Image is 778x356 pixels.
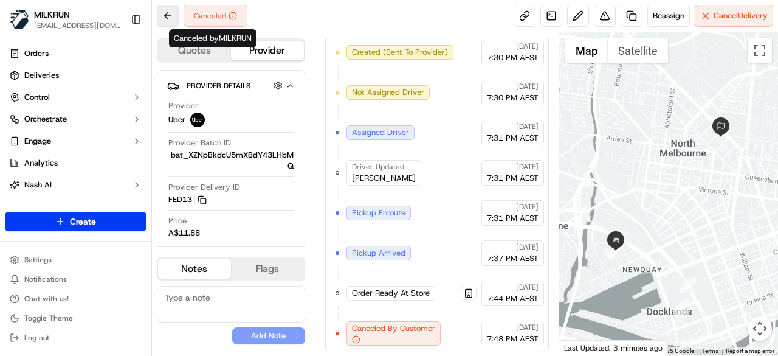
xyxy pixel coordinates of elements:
span: 7:31 PM AEST [487,173,539,184]
span: Deliveries [24,70,59,81]
a: Orders [5,44,146,63]
button: Map camera controls [748,316,772,341]
span: Chat with us! [24,294,69,304]
button: [EMAIL_ADDRESS][DOMAIN_NAME] [34,21,121,30]
span: Orders [24,48,49,59]
span: Price [168,215,187,226]
button: FED13 [168,194,207,205]
button: Provider [231,41,304,60]
span: Provider Delivery ID [168,182,240,193]
button: Engage [5,131,146,151]
button: Settings [5,251,146,268]
span: 7:30 PM AEST [487,52,539,63]
span: Canceled by MILKRUN [174,33,252,43]
button: Quotes [158,41,231,60]
a: Product Catalog [5,197,146,217]
span: Analytics [24,158,58,169]
span: Pickup Arrived [352,248,405,259]
span: [DATE] [516,82,539,91]
span: Product Catalog [24,201,83,212]
span: Order Ready At Store [352,288,430,299]
span: [DATE] [516,202,539,212]
img: MILKRUN [10,10,29,29]
button: Notifications [5,271,146,288]
span: Provider Details [187,81,250,91]
span: bat_XZNpBkdcU5mXBdY43LHbMQ [168,150,294,172]
span: 7:44 PM AEST [487,293,539,304]
button: Toggle fullscreen view [748,38,772,63]
span: 7:48 PM AEST [487,333,539,344]
span: Orchestrate [24,114,67,125]
span: 7:31 PM AEST [487,213,539,224]
span: Engage [24,136,51,147]
button: Flags [231,259,304,279]
span: Uber [168,114,185,125]
div: 3 [611,231,627,247]
span: Settings [24,255,52,265]
span: Cancel Delivery [714,10,768,21]
span: [PERSON_NAME] [352,173,416,184]
div: 4 [604,240,619,256]
span: Not Assigned Driver [352,87,424,98]
span: Provider [168,100,198,111]
button: Notes [158,259,231,279]
span: Create [70,215,96,228]
button: Show satellite imagery [608,38,668,63]
img: Google [562,340,602,355]
button: Reassign [647,5,690,27]
button: Provider Details [167,75,295,96]
div: 8 [608,242,624,257]
span: Reassign [653,10,684,21]
button: Show street map [565,38,608,63]
span: Control [24,92,50,103]
span: [DATE] [516,323,539,332]
span: A$11.88 [168,228,200,239]
button: Nash AI [5,175,146,195]
a: Report a map error [726,347,774,354]
span: [DATE] [516,282,539,292]
span: Notifications [24,274,67,284]
button: Create [5,212,146,231]
button: CancelDelivery [695,5,773,27]
span: [DATE] [516,122,539,131]
a: Open this area in Google Maps (opens a new window) [562,340,602,355]
div: 7 [608,243,624,259]
span: Canceled By Customer [352,323,435,334]
div: 2 [680,277,696,293]
span: Log out [24,333,49,343]
button: Chat with us! [5,290,146,307]
span: [DATE] [516,242,539,252]
span: Driver Updated [352,162,404,172]
span: 7:30 PM AEST [487,92,539,103]
span: Assigned Driver [352,127,409,138]
button: Toggle Theme [5,310,146,327]
div: Last Updated: 3 minutes ago [559,340,668,355]
button: MILKRUNMILKRUN[EMAIL_ADDRESS][DOMAIN_NAME] [5,5,126,34]
span: [DATE] [516,162,539,172]
button: Log out [5,329,146,346]
span: Nash AI [24,180,52,190]
div: 1 [673,299,689,315]
span: [DATE] [516,41,539,51]
span: Created (Sent To Provider) [352,47,448,58]
a: Deliveries [5,66,146,85]
span: 7:31 PM AEST [487,133,539,144]
button: Orchestrate [5,110,146,129]
button: Canceled [184,5,247,27]
button: MILKRUN [34,9,70,21]
img: uber-new-logo.jpeg [190,113,205,127]
a: Terms (opens in new tab) [701,347,718,354]
span: Toggle Theme [24,313,73,323]
a: Analytics [5,153,146,173]
button: Control [5,88,146,107]
span: Provider Batch ID [168,138,231,148]
span: Pickup Enroute [352,208,405,218]
span: 7:37 PM AEST [487,253,539,264]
